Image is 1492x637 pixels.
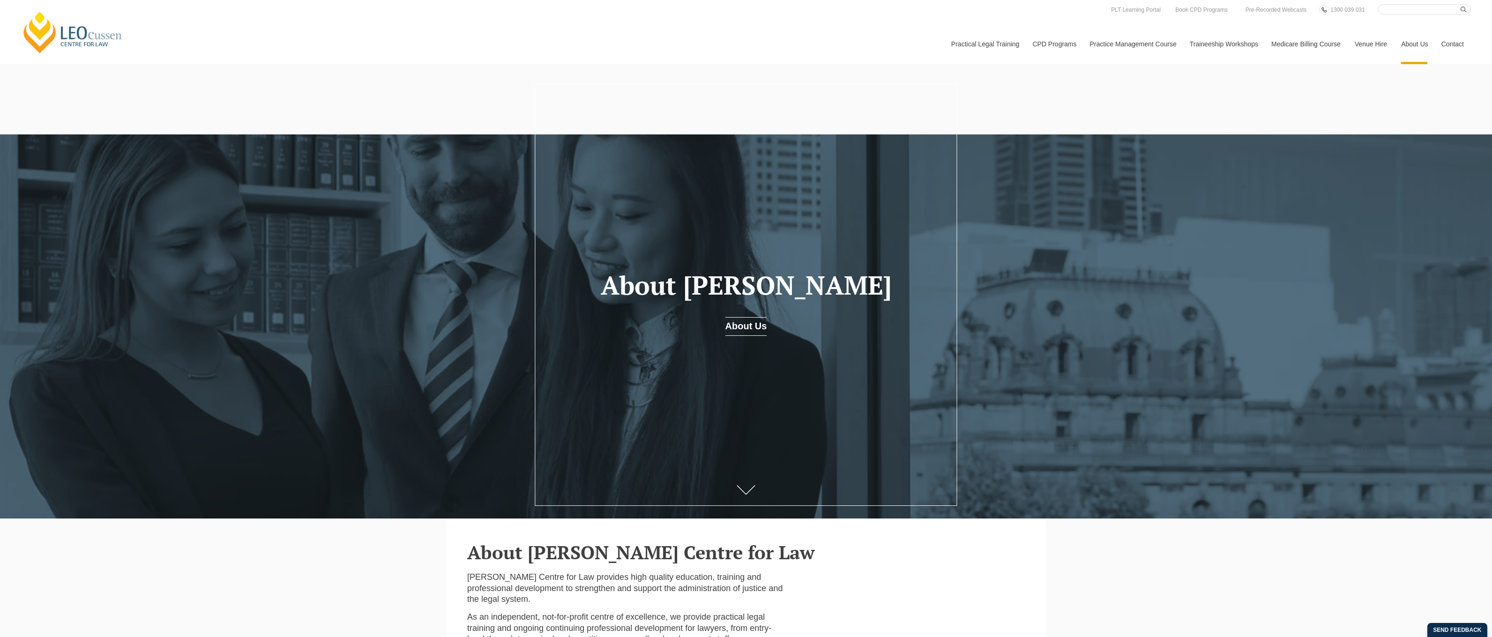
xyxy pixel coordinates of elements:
[1434,24,1471,64] a: Contact
[725,317,767,336] a: About Us
[944,24,1026,64] a: Practical Legal Training
[467,572,787,605] p: [PERSON_NAME] Centre for Law provides high quality education, training and professional developme...
[1025,24,1082,64] a: CPD Programs
[1109,5,1163,15] a: PLT Learning Portal
[1264,24,1348,64] a: Medicare Billing Course
[1328,5,1367,15] a: 1300 039 031
[1394,24,1434,64] a: About Us
[1330,7,1365,13] span: 1300 039 031
[567,271,925,300] h1: About [PERSON_NAME]
[21,10,125,54] a: [PERSON_NAME] Centre for Law
[1083,24,1183,64] a: Practice Management Course
[1243,5,1309,15] a: Pre-Recorded Webcasts
[1348,24,1394,64] a: Venue Hire
[1183,24,1264,64] a: Traineeship Workshops
[467,542,1025,563] h2: About [PERSON_NAME] Centre for Law
[1173,5,1230,15] a: Book CPD Programs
